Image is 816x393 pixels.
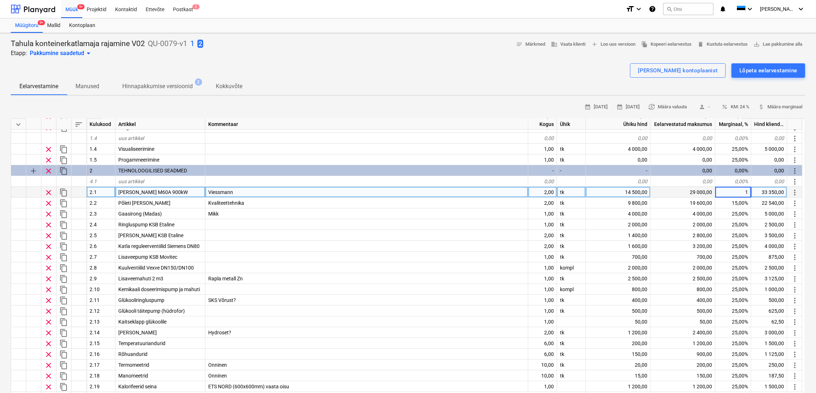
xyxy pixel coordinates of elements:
div: 10,00 [528,360,557,370]
div: 0,00 [586,154,651,165]
span: Eemalda rida [44,350,53,359]
div: 900,00 [651,349,715,360]
div: 800,00 [586,284,651,295]
div: 800,00 [651,284,715,295]
span: Eemalda rida [44,329,53,337]
div: Kulukood [87,119,115,130]
span: Lisa reale alamkategooria [29,167,38,175]
div: 2 400,00 [651,327,715,338]
div: 400,00 [586,295,651,306]
span: Dubleeri rida [59,123,68,132]
span: notes [516,41,523,48]
div: 25,00% [715,273,751,284]
div: 25,00% [715,327,751,338]
div: 250,00 [751,360,787,370]
span: 2 [192,4,200,9]
span: Eemalda rida [44,199,53,208]
div: 2.11 [87,295,115,306]
button: Vaata klienti [548,39,588,50]
div: 1.4 [87,144,115,154]
div: 25,00% [715,316,751,327]
div: 25,00% [715,349,751,360]
span: Dubleeri rida [59,264,68,272]
div: Kontoplaan [65,18,100,33]
div: 1 200,00 [586,327,651,338]
span: Dubleeri rida [59,221,68,229]
div: 2.9 [87,273,115,284]
span: save_alt [753,41,760,48]
p: 1 [190,39,195,49]
div: 2 000,00 [651,262,715,273]
div: 2.12 [87,306,115,316]
div: 4 000,00 [651,208,715,219]
span: Märkmed [516,40,545,49]
span: Rohkem toiminguid [790,188,799,197]
div: 1,00 [528,262,557,273]
button: Määra marginaal [755,101,805,113]
div: tk [557,187,586,198]
span: currency_exchange [648,104,655,110]
span: Rohkem toiminguid [790,167,799,175]
div: tk [557,295,586,306]
span: Dubleeri rida [59,372,68,380]
div: 187,50 [751,370,787,381]
div: 400,00 [651,295,715,306]
div: 2.16 [87,349,115,360]
span: KM: 24 % [721,103,749,111]
button: Otsi [663,3,714,15]
div: 1,00 [528,316,557,327]
span: Rohkem toiminguid [790,221,799,229]
div: 625,00 [751,306,787,316]
span: Dubleeri rida [59,231,68,240]
div: 1,00 [528,219,557,230]
span: 2 [195,78,202,86]
div: Ühiku hind [586,119,651,130]
span: Rohkem toiminguid [790,372,799,380]
div: 2 500,00 [586,273,651,284]
span: Määra marginaal [758,103,802,111]
div: 25,00% [715,370,751,381]
span: Rohkem toiminguid [790,361,799,370]
div: 6,00 [528,338,557,349]
span: calendar_month [616,104,623,110]
span: Rohkem toiminguid [790,123,799,132]
span: 2 [197,40,203,48]
span: Eemalda rida [44,231,53,240]
div: 2.3 [87,208,115,219]
div: tk [557,198,586,208]
div: tk [557,349,586,360]
div: 0,00% [715,133,751,144]
div: 50,00 [586,316,651,327]
div: Lõpeta eelarvestamine [739,66,797,75]
div: 3 200,00 [651,241,715,252]
div: Artikkel [115,119,205,130]
div: 2.10 [87,284,115,295]
div: 0,00 [751,176,787,187]
div: 2 [87,165,115,176]
div: 0,00 [528,133,557,144]
div: 500,00 [651,306,715,316]
button: KM: 24 % [719,101,752,113]
span: delete [697,41,704,48]
div: tk [557,273,586,284]
div: 25,00% [715,284,751,295]
button: Lae pakkumine alla [751,39,805,50]
span: file_copy [641,41,648,48]
span: Rohkem toiminguid [790,275,799,283]
span: person [699,104,705,110]
div: 875,00 [751,252,787,262]
div: tk [557,154,586,165]
div: 2,00 [528,187,557,198]
div: 2.6 [87,241,115,252]
span: Rohkem toiminguid [790,242,799,251]
div: 25,00% [715,262,751,273]
div: Mallid [43,18,65,33]
div: tk [557,241,586,252]
span: Rohkem toiminguid [790,264,799,272]
span: calendar_month [584,104,591,110]
div: 3 000,00 [751,327,787,338]
div: 5 000,00 [751,144,787,154]
span: Eemalda rida [44,296,53,305]
button: Märkmed [513,39,548,50]
div: 500,00 [751,295,787,306]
